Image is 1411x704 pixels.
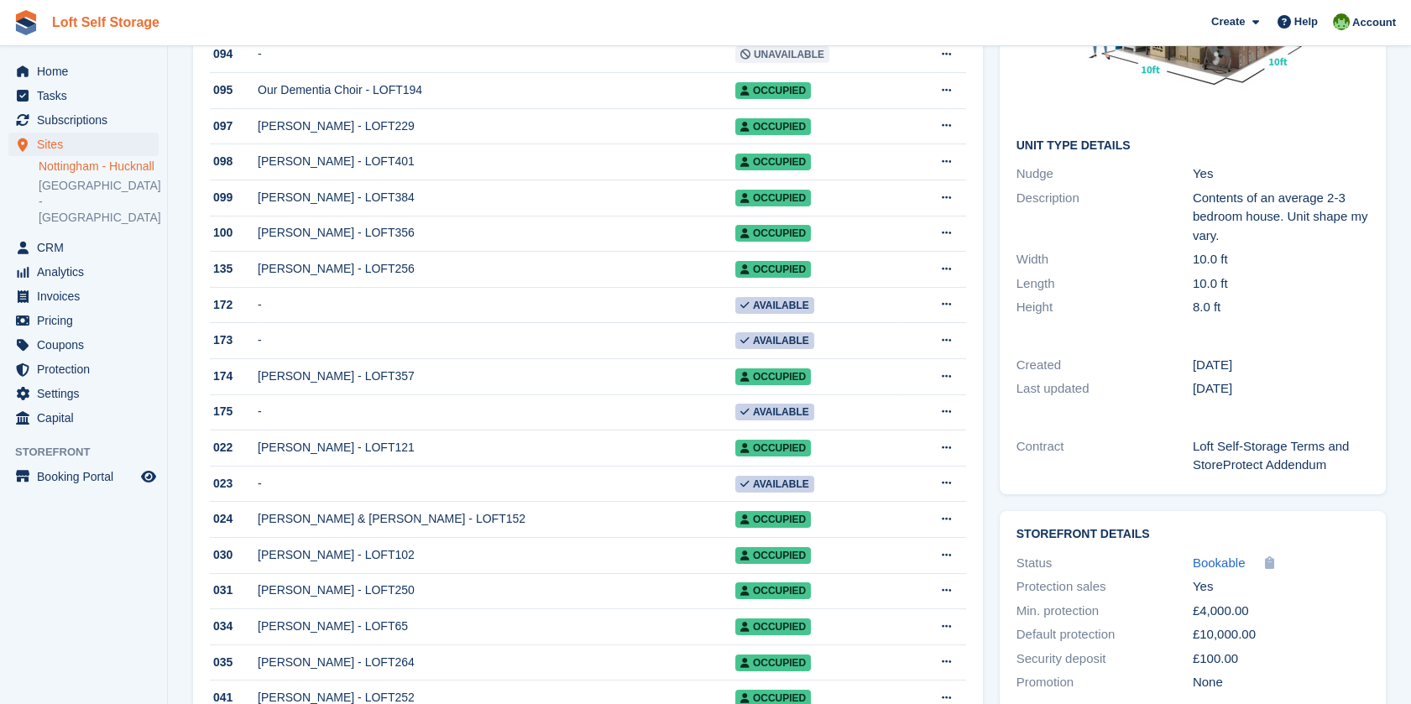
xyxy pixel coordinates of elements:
span: Home [37,60,138,83]
div: Loft Self-Storage Terms and StoreProtect Addendum [1193,437,1369,475]
span: Coupons [37,333,138,357]
span: Protection [37,357,138,381]
span: Occupied [735,440,811,456]
div: 030 [210,546,258,564]
div: Yes [1193,577,1369,597]
div: 174 [210,368,258,385]
div: Width [1016,250,1193,269]
div: Protection sales [1016,577,1193,597]
td: - [258,37,735,73]
a: Preview store [138,467,159,487]
a: menu [8,465,159,488]
span: Settings [37,382,138,405]
a: Bookable [1193,554,1246,573]
div: Min. protection [1016,602,1193,621]
span: Available [735,476,814,493]
img: James Johnson [1333,13,1350,30]
div: [PERSON_NAME] - LOFT357 [258,368,735,385]
div: £100.00 [1193,649,1369,669]
div: 099 [210,189,258,206]
span: Invoices [37,284,138,308]
span: Capital [37,406,138,430]
div: [DATE] [1193,356,1369,375]
span: Bookable [1193,555,1246,570]
div: 172 [210,296,258,314]
div: Last updated [1016,379,1193,399]
td: - [258,323,735,359]
div: 173 [210,331,258,349]
div: 022 [210,439,258,456]
span: Pricing [37,309,138,332]
span: Available [735,404,814,420]
div: [DATE] [1193,379,1369,399]
span: Occupied [735,225,811,242]
div: [PERSON_NAME] - LOFT250 [258,581,735,599]
div: £10,000.00 [1193,625,1369,644]
div: Promotion [1016,673,1193,692]
div: 175 [210,403,258,420]
span: Occupied [735,261,811,278]
h2: Unit Type details [1016,139,1369,153]
div: Security deposit [1016,649,1193,669]
div: [PERSON_NAME] - LOFT256 [258,260,735,278]
span: Analytics [37,260,138,284]
span: Occupied [735,190,811,206]
div: [PERSON_NAME] - LOFT264 [258,654,735,671]
div: 8.0 ft [1193,298,1369,317]
div: 10.0 ft [1193,274,1369,294]
div: [PERSON_NAME] - LOFT401 [258,153,735,170]
span: Available [735,332,814,349]
span: Available [735,297,814,314]
a: menu [8,382,159,405]
span: Storefront [15,444,167,461]
div: 098 [210,153,258,170]
span: Tasks [37,84,138,107]
a: menu [8,357,159,381]
span: Occupied [735,547,811,564]
span: Create [1211,13,1245,30]
span: Occupied [735,618,811,635]
div: Contract [1016,437,1193,475]
div: [PERSON_NAME] - LOFT229 [258,117,735,135]
div: £4,000.00 [1193,602,1369,621]
div: 10.0 ft [1193,250,1369,269]
div: Created [1016,356,1193,375]
span: Occupied [735,82,811,99]
div: 095 [210,81,258,99]
div: [PERSON_NAME] - LOFT65 [258,618,735,635]
span: Sites [37,133,138,156]
span: Booking Portal [37,465,138,488]
div: [PERSON_NAME] & [PERSON_NAME] - LOFT152 [258,510,735,528]
div: 024 [210,510,258,528]
a: menu [8,108,159,132]
span: Unavailable [735,46,829,63]
a: menu [8,84,159,107]
a: [GEOGRAPHIC_DATA] - [GEOGRAPHIC_DATA] [39,178,159,226]
td: - [258,394,735,430]
div: Description [1016,189,1193,246]
span: Occupied [735,654,811,671]
span: Occupied [735,511,811,528]
span: Occupied [735,582,811,599]
a: menu [8,260,159,284]
a: menu [8,284,159,308]
div: Our Dementia Choir - LOFT194 [258,81,735,99]
div: Length [1016,274,1193,294]
span: Occupied [735,154,811,170]
div: 031 [210,581,258,599]
div: [PERSON_NAME] - LOFT102 [258,546,735,564]
div: Nudge [1016,164,1193,184]
a: menu [8,309,159,332]
div: [PERSON_NAME] - LOFT121 [258,439,735,456]
div: Default protection [1016,625,1193,644]
span: Account [1352,14,1396,31]
div: None [1193,673,1369,692]
div: 034 [210,618,258,635]
div: Height [1016,298,1193,317]
div: [PERSON_NAME] - LOFT356 [258,224,735,242]
div: Contents of an average 2-3 bedroom house. Unit shape my vary. [1193,189,1369,246]
div: 097 [210,117,258,135]
a: menu [8,406,159,430]
div: [PERSON_NAME] - LOFT384 [258,189,735,206]
a: menu [8,236,159,259]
